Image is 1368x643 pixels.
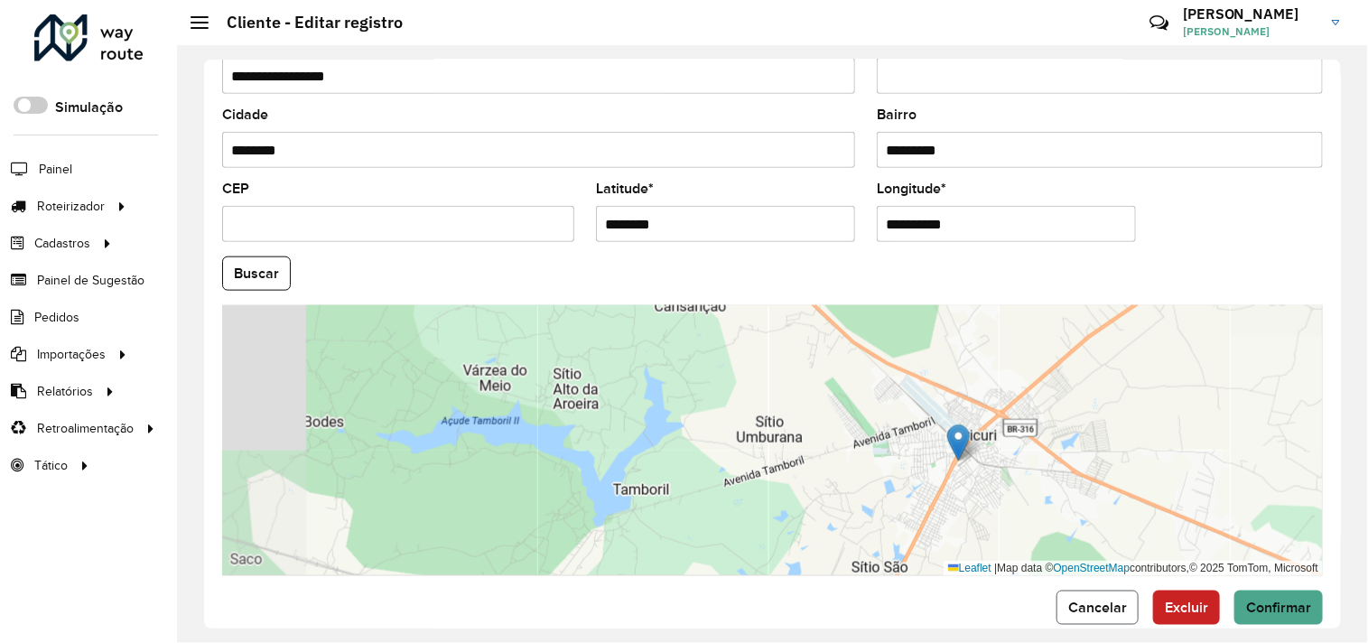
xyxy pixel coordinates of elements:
[877,178,946,200] label: Longitude
[1153,591,1220,625] button: Excluir
[37,382,93,401] span: Relatórios
[944,561,1323,576] div: Map data © contributors,© 2025 TomTom, Microsoft
[947,424,970,461] img: Marker
[209,13,403,33] h2: Cliente - Editar registro
[222,178,249,200] label: CEP
[877,104,917,126] label: Bairro
[34,308,79,327] span: Pedidos
[994,562,997,574] span: |
[39,160,72,179] span: Painel
[1234,591,1323,625] button: Confirmar
[34,234,90,253] span: Cadastros
[222,256,291,291] button: Buscar
[1183,5,1318,23] h3: [PERSON_NAME]
[1056,591,1139,625] button: Cancelar
[55,97,123,118] label: Simulação
[1054,562,1131,574] a: OpenStreetMap
[37,271,144,290] span: Painel de Sugestão
[1068,600,1127,615] span: Cancelar
[222,104,268,126] label: Cidade
[37,197,105,216] span: Roteirizador
[1165,600,1208,615] span: Excluir
[37,345,106,364] span: Importações
[34,456,68,475] span: Tático
[37,419,134,438] span: Retroalimentação
[596,178,654,200] label: Latitude
[1183,23,1318,40] span: [PERSON_NAME]
[1246,600,1311,615] span: Confirmar
[948,562,991,574] a: Leaflet
[1140,4,1178,42] a: Contato Rápido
